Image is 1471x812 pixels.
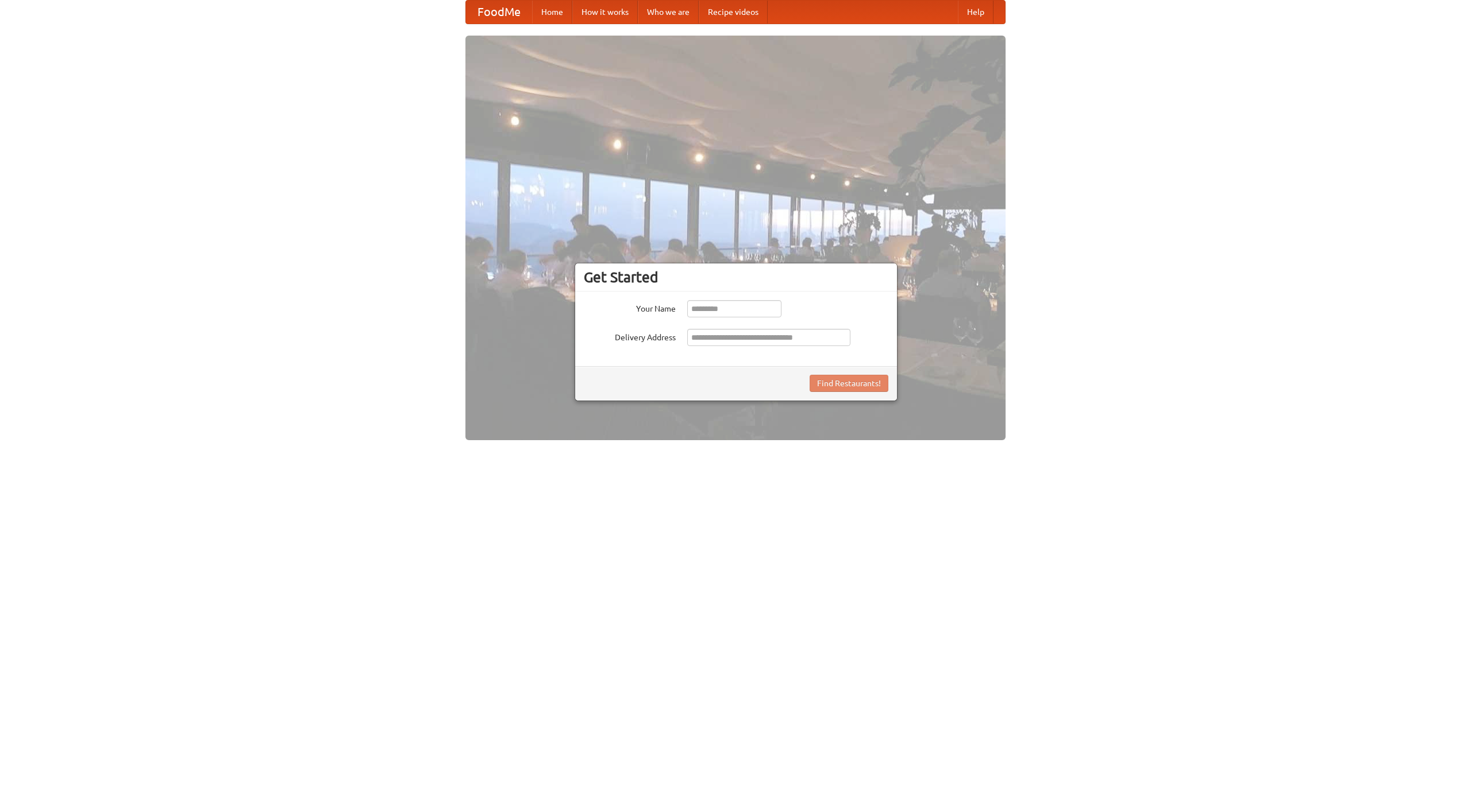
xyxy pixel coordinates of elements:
a: FoodMe [466,1,532,24]
a: Who we are [638,1,699,24]
a: Recipe videos [699,1,768,24]
h3: Get Started [584,269,888,286]
a: How it works [572,1,638,24]
a: Home [532,1,572,24]
label: Your Name [584,300,676,314]
label: Delivery Address [584,329,676,343]
a: Help [958,1,993,24]
button: Find Restaurants! [810,375,888,392]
